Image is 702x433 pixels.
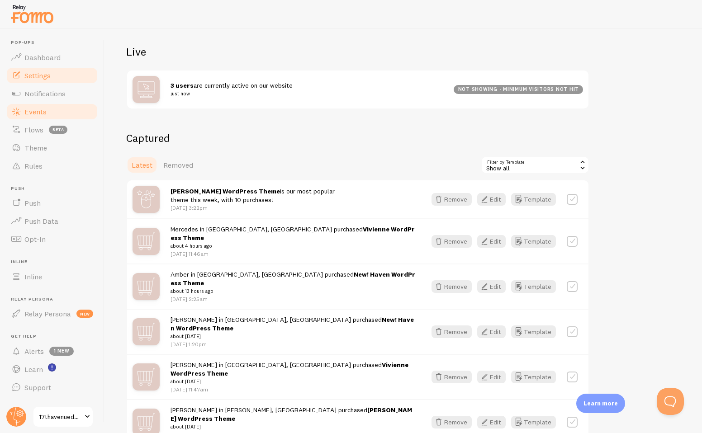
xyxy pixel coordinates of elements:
[24,89,66,98] span: Notifications
[171,406,415,431] span: [PERSON_NAME] in [PERSON_NAME], [GEOGRAPHIC_DATA] purchased
[171,81,194,89] strong: 3 users
[158,156,199,174] a: Removed
[477,416,511,428] a: Edit
[133,318,160,345] img: mX0F4IvwRGqjVoppAqZG
[11,297,99,302] span: Relay Persona
[24,125,43,134] span: Flows
[454,85,583,94] div: not showing - minimum visitors not hit
[126,156,158,174] a: Latest
[133,186,160,213] img: IVFQznRt689xwBHvtFcg
[5,121,99,139] a: Flows beta
[11,259,99,265] span: Inline
[432,325,472,338] button: Remove
[9,2,55,25] img: fomo-relay-logo-orange.svg
[11,40,99,46] span: Pop-ups
[171,295,415,303] p: [DATE] 2:25am
[24,53,61,62] span: Dashboard
[432,371,472,383] button: Remove
[5,360,99,378] a: Learn
[5,139,99,157] a: Theme
[5,194,99,212] a: Push
[24,107,47,116] span: Events
[24,347,44,356] span: Alerts
[171,204,335,212] p: [DATE] 3:22pm
[171,315,414,332] a: New! Haven WordPress Theme
[24,383,51,392] span: Support
[477,416,506,428] button: Edit
[5,342,99,360] a: Alerts 1 new
[126,131,589,145] h2: Captured
[11,334,99,339] span: Get Help
[477,193,506,206] button: Edit
[481,156,589,174] div: Show all
[576,394,625,413] div: Learn more
[511,280,556,293] button: Template
[477,371,511,383] a: Edit
[24,365,43,374] span: Learn
[5,305,99,323] a: Relay Persona new
[477,280,506,293] button: Edit
[171,250,415,258] p: [DATE] 11:46am
[477,371,506,383] button: Edit
[171,187,335,204] span: is our most popular theme this week, with 10 purchases!
[171,361,415,386] span: [PERSON_NAME] in [GEOGRAPHIC_DATA], [GEOGRAPHIC_DATA] purchased
[171,242,415,250] small: about 4 hours ago
[5,212,99,230] a: Push Data
[171,406,412,423] a: [PERSON_NAME] WordPress Theme
[171,270,415,296] span: Amber in [GEOGRAPHIC_DATA], [GEOGRAPHIC_DATA] purchased
[171,81,443,98] span: are currently active on our website
[49,126,67,134] span: beta
[432,235,472,248] button: Remove
[171,225,415,242] a: Vivienne WordPress Theme
[24,143,47,152] span: Theme
[132,160,152,169] span: Latest
[657,388,684,415] iframe: Help Scout Beacon - Open
[24,161,43,170] span: Rules
[5,268,99,286] a: Inline
[11,186,99,192] span: Push
[477,193,511,206] a: Edit
[511,325,556,338] button: Template
[432,416,472,428] button: Remove
[48,363,56,372] svg: <p>Watch New Feature Tutorials!</p>
[477,280,511,293] a: Edit
[163,160,193,169] span: Removed
[583,399,618,408] p: Learn more
[24,235,46,244] span: Opt-In
[5,66,99,85] a: Settings
[477,325,506,338] button: Edit
[171,225,415,250] span: Mercedes in [GEOGRAPHIC_DATA], [GEOGRAPHIC_DATA] purchased
[24,198,41,207] span: Push
[511,235,556,248] button: Template
[24,216,58,226] span: Push Data
[24,272,42,281] span: Inline
[5,230,99,248] a: Opt-In
[49,347,74,356] span: 1 new
[5,103,99,121] a: Events
[133,76,160,103] img: bo9btcNLRnCUU1uKyLgF
[24,71,51,80] span: Settings
[5,157,99,175] a: Rules
[33,406,94,428] a: 17thavenuedesigns
[511,371,556,383] button: Template
[126,45,589,59] h2: Live
[171,187,280,195] a: [PERSON_NAME] WordPress Theme
[511,193,556,206] button: Template
[477,235,511,248] a: Edit
[171,89,443,98] small: just now
[171,423,415,431] small: about [DATE]
[5,85,99,103] a: Notifications
[171,340,415,348] p: [DATE] 1:20pm
[432,193,472,206] button: Remove
[133,273,160,300] img: mX0F4IvwRGqjVoppAqZG
[511,416,556,428] button: Template
[171,287,415,295] small: about 13 hours ago
[477,325,511,338] a: Edit
[171,270,415,287] a: New! Haven WordPress Theme
[133,228,160,255] img: mX0F4IvwRGqjVoppAqZG
[171,386,415,393] p: [DATE] 11:47am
